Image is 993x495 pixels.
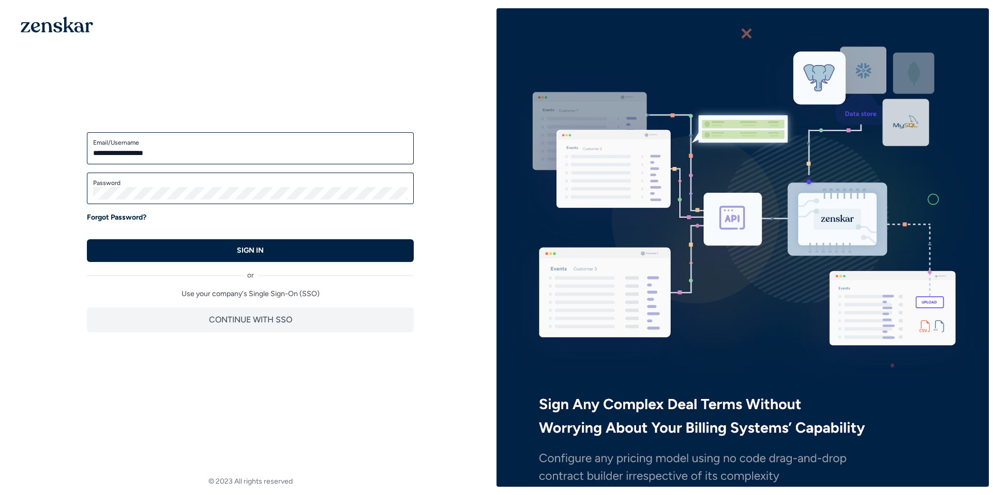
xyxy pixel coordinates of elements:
label: Email/Username [93,138,408,147]
button: SIGN IN [87,239,414,262]
a: Forgot Password? [87,212,146,223]
button: CONTINUE WITH SSO [87,307,414,332]
p: SIGN IN [237,245,264,256]
p: Use your company's Single Sign-On (SSO) [87,289,414,299]
label: Password [93,179,408,187]
div: or [87,262,414,281]
footer: © 2023 All rights reserved [4,476,496,487]
img: 1OGAJ2xQqyY4LXKgY66KYq0eOWRCkrZdAb3gUhuVAqdWPZE9SRJmCz+oDMSn4zDLXe31Ii730ItAGKgCKgCCgCikA4Av8PJUP... [21,17,93,33]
